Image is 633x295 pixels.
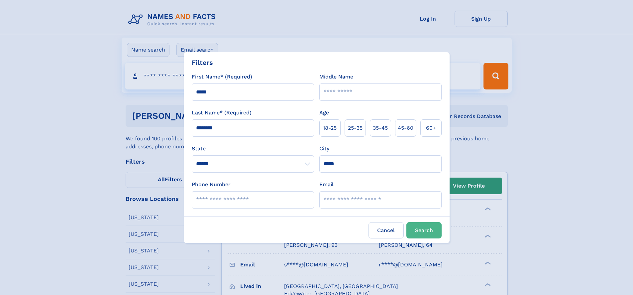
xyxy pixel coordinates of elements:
label: City [319,145,329,153]
span: 35‑45 [373,124,388,132]
div: Filters [192,58,213,68]
span: 18‑25 [323,124,337,132]
span: 45‑60 [398,124,413,132]
label: State [192,145,314,153]
label: Age [319,109,329,117]
label: Last Name* (Required) [192,109,252,117]
label: Middle Name [319,73,353,81]
label: Phone Number [192,181,231,189]
label: Cancel [369,222,404,238]
label: First Name* (Required) [192,73,252,81]
label: Email [319,181,334,189]
span: 25‑35 [348,124,363,132]
span: 60+ [426,124,436,132]
button: Search [406,222,442,238]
